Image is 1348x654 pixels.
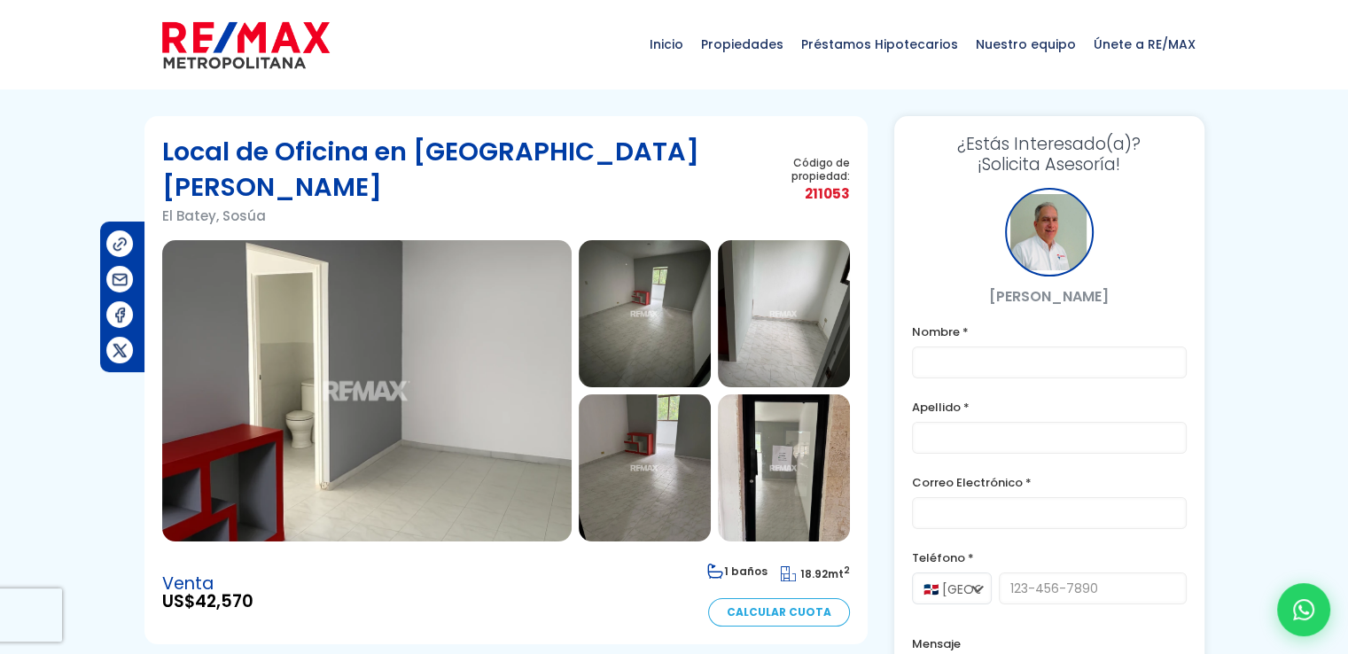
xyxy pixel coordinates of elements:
[792,18,967,71] span: Préstamos Hipotecarios
[757,156,850,183] span: Código de propiedad:
[708,598,850,627] a: Calcular Cuota
[1005,188,1094,276] div: Enrique Perez
[579,240,711,387] img: Local de Oficina en El Batey
[707,564,768,579] span: 1 baños
[781,566,850,581] span: mt
[912,285,1187,308] p: [PERSON_NAME]
[162,134,757,205] h1: Local de Oficina en [GEOGRAPHIC_DATA][PERSON_NAME]
[912,134,1187,175] h3: ¡Solicita Asesoría!
[1085,18,1204,71] span: Únete a RE/MAX
[912,134,1187,154] span: ¿Estás Interesado(a)?
[999,572,1187,604] input: 123-456-7890
[162,240,572,541] img: Local de Oficina en El Batey
[111,341,129,360] img: Compartir
[912,471,1187,494] label: Correo Electrónico *
[912,547,1187,569] label: Teléfono *
[757,183,850,205] span: 211053
[111,235,129,253] img: Compartir
[844,564,850,577] sup: 2
[718,394,850,541] img: Local de Oficina en El Batey
[162,19,330,72] img: remax-metropolitana-logo
[162,575,253,593] span: Venta
[967,18,1085,71] span: Nuestro equipo
[800,566,828,581] span: 18.92
[718,240,850,387] img: Local de Oficina en El Batey
[692,18,792,71] span: Propiedades
[912,321,1187,343] label: Nombre *
[111,270,129,289] img: Compartir
[912,396,1187,418] label: Apellido *
[111,306,129,324] img: Compartir
[162,205,757,227] p: El Batey, Sosúa
[162,593,253,611] span: US$
[579,394,711,541] img: Local de Oficina en El Batey
[641,18,692,71] span: Inicio
[195,589,253,613] span: 42,570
